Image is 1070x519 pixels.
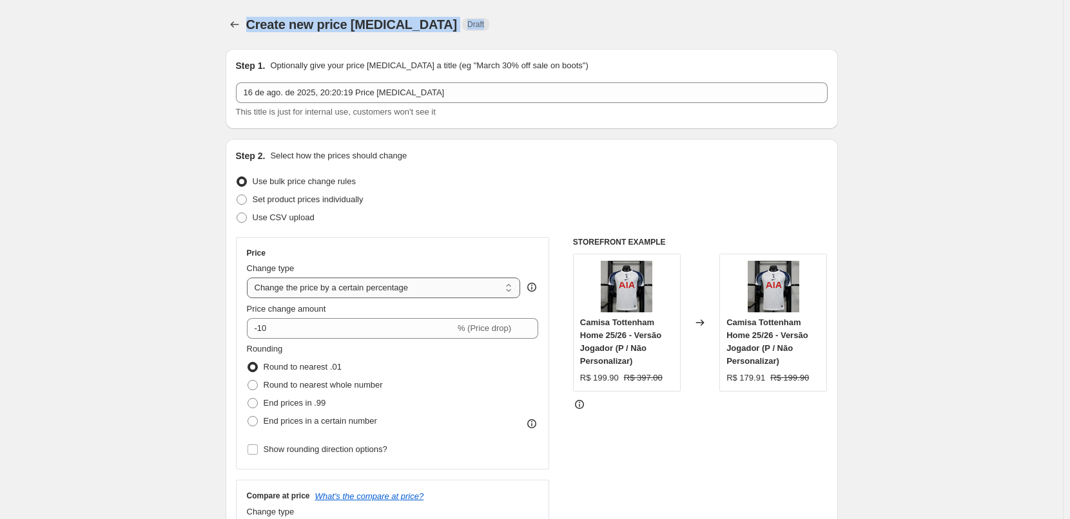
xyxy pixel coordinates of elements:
[270,149,407,162] p: Select how the prices should change
[247,344,283,354] span: Rounding
[226,15,244,33] button: Price change jobs
[253,176,356,186] span: Use bulk price change rules
[580,372,619,384] div: R$ 199.90
[467,19,484,30] span: Draft
[236,82,828,103] input: 30% off holiday sale
[247,263,295,273] span: Change type
[726,317,808,366] span: Camisa Tottenham Home 25/26 - Versão Jogador (P / Não Personalizar)
[236,59,266,72] h2: Step 1.
[580,317,661,366] span: Camisa Tottenham Home 25/26 - Versão Jogador (P / Não Personalizar)
[247,304,326,314] span: Price change amount
[253,212,315,222] span: Use CSV upload
[246,17,458,32] span: Create new price [MEDICAL_DATA]
[247,248,266,258] h3: Price
[247,507,295,516] span: Change type
[525,281,538,294] div: help
[247,318,455,339] input: -15
[264,416,377,426] span: End prices in a certain number
[748,261,799,312] img: rn-image_picker_lib_temp_f937b835-6c00-47bc-a3c6-2db840713a46_80x.jpg
[253,194,364,204] span: Set product prices individually
[270,59,588,72] p: Optionally give your price [MEDICAL_DATA] a title (eg "March 30% off sale on boots")
[315,491,424,501] button: What's the compare at price?
[264,380,383,390] span: Round to nearest whole number
[458,323,511,333] span: % (Price drop)
[264,362,342,372] span: Round to nearest .01
[236,149,266,162] h2: Step 2.
[573,237,828,247] h6: STOREFRONT EXAMPLE
[247,491,310,501] h3: Compare at price
[726,372,765,384] div: R$ 179.91
[770,372,809,384] strike: R$ 199.90
[264,444,387,454] span: Show rounding direction options?
[236,107,436,117] span: This title is just for internal use, customers won't see it
[264,398,326,408] span: End prices in .99
[624,372,663,384] strike: R$ 397.00
[601,261,652,312] img: rn-image_picker_lib_temp_f937b835-6c00-47bc-a3c6-2db840713a46_80x.jpg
